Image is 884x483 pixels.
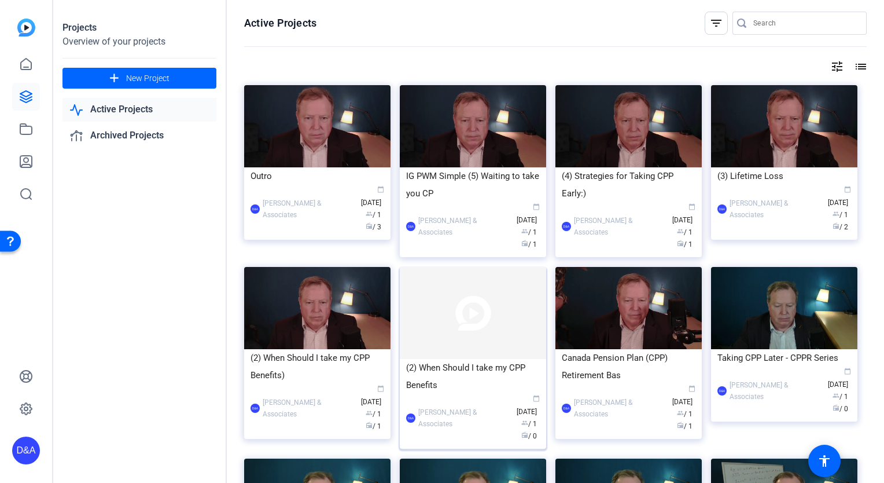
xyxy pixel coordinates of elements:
span: group [366,210,373,217]
div: Outro [251,167,384,185]
span: group [521,228,528,235]
div: [PERSON_NAME] & Associates [263,397,355,420]
span: / 1 [366,211,381,219]
span: group [833,210,839,217]
span: [DATE] [672,386,695,406]
span: / 2 [833,223,848,231]
span: calendar_today [377,186,384,193]
span: calendar_today [688,385,695,392]
span: calendar_today [533,203,540,210]
span: calendar_today [844,368,851,375]
span: / 1 [366,410,381,418]
span: group [366,409,373,416]
img: blue-gradient.svg [17,19,35,36]
span: radio [833,404,839,411]
div: D&A [12,437,40,464]
div: D&A [717,386,727,396]
button: New Project [62,68,216,89]
span: [DATE] [828,368,851,389]
div: (3) Lifetime Loss [717,167,851,185]
mat-icon: tune [830,60,844,74]
div: D&A [717,204,727,214]
div: D&A [251,404,260,413]
div: (4) Strategies for Taking CPP Early:) [562,167,695,202]
span: New Project [126,72,170,85]
span: / 0 [833,405,848,413]
div: D&A [406,222,415,231]
div: [PERSON_NAME] & Associates [263,197,355,221]
mat-icon: accessibility [817,454,831,468]
span: calendar_today [844,186,851,193]
span: radio [366,422,373,429]
mat-icon: filter_list [709,16,723,30]
span: group [677,228,684,235]
div: Overview of your projects [62,35,216,49]
div: D&A [562,222,571,231]
span: [DATE] [361,386,384,406]
span: / 1 [833,393,848,401]
span: / 0 [521,432,537,440]
span: radio [677,422,684,429]
span: radio [677,240,684,247]
span: / 1 [521,420,537,428]
span: / 1 [521,228,537,236]
span: radio [521,240,528,247]
div: Taking CPP Later - CPPR Series [717,349,851,367]
span: / 3 [366,223,381,231]
div: [PERSON_NAME] & Associates [730,197,822,221]
span: calendar_today [688,203,695,210]
div: [PERSON_NAME] & Associates [730,379,822,402]
span: group [521,419,528,426]
div: D&A [562,404,571,413]
span: / 1 [677,228,693,236]
a: Active Projects [62,98,216,122]
span: / 1 [677,240,693,248]
div: D&A [406,414,415,423]
div: [PERSON_NAME] & Associates [418,407,511,430]
span: radio [521,431,528,438]
h1: Active Projects [244,16,316,30]
span: calendar_today [377,385,384,392]
mat-icon: add [107,71,121,86]
mat-icon: list [853,60,867,74]
div: [PERSON_NAME] & Associates [418,215,511,238]
div: D&A [251,204,260,214]
div: Canada Pension Plan (CPP) Retirement Bas [562,349,695,384]
span: group [677,409,684,416]
span: / 1 [677,410,693,418]
input: Search [753,16,857,30]
div: [PERSON_NAME] & Associates [574,215,666,238]
a: Archived Projects [62,124,216,148]
div: Projects [62,21,216,35]
span: / 1 [366,422,381,430]
span: / 1 [677,422,693,430]
div: (2) When Should I take my CPP Benefits [406,359,540,394]
span: group [833,392,839,399]
div: (2) When Should I take my CPP Benefits) [251,349,384,384]
span: calendar_today [533,395,540,402]
div: IG PWM Simple (5) Waiting to take you CP [406,167,540,202]
span: radio [366,222,373,229]
div: [PERSON_NAME] & Associates [574,397,666,420]
span: radio [833,222,839,229]
span: / 1 [521,240,537,248]
span: / 1 [833,211,848,219]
